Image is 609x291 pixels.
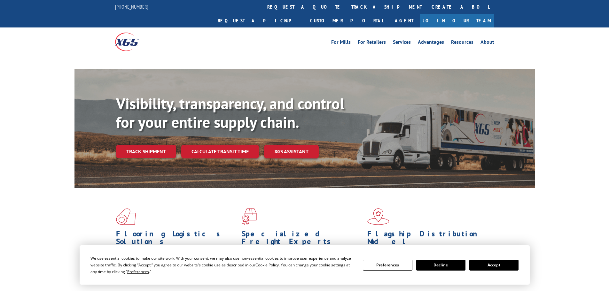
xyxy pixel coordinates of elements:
[242,208,257,225] img: xgs-icon-focused-on-flooring-red
[264,145,319,158] a: XGS ASSISTANT
[388,14,420,27] a: Agent
[367,208,389,225] img: xgs-icon-flagship-distribution-model-red
[115,4,148,10] a: [PHONE_NUMBER]
[127,269,149,274] span: Preferences
[451,40,473,47] a: Resources
[420,14,494,27] a: Join Our Team
[213,14,305,27] a: Request a pickup
[469,260,519,271] button: Accept
[116,145,176,158] a: Track shipment
[181,145,259,158] a: Calculate transit time
[242,230,363,249] h1: Specialized Freight Experts
[90,255,355,275] div: We use essential cookies to make our site work. With your consent, we may also use non-essential ...
[367,230,488,249] h1: Flagship Distribution Model
[393,40,411,47] a: Services
[418,40,444,47] a: Advantages
[116,208,136,225] img: xgs-icon-total-supply-chain-intelligence-red
[480,40,494,47] a: About
[80,245,530,285] div: Cookie Consent Prompt
[331,40,351,47] a: For Mills
[363,260,412,271] button: Preferences
[255,262,279,268] span: Cookie Policy
[116,230,237,249] h1: Flooring Logistics Solutions
[416,260,465,271] button: Decline
[305,14,388,27] a: Customer Portal
[358,40,386,47] a: For Retailers
[116,94,344,132] b: Visibility, transparency, and control for your entire supply chain.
